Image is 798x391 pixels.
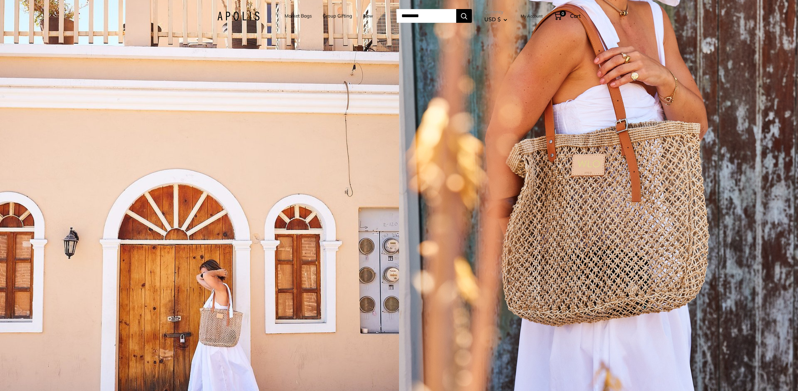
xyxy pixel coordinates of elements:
button: Search [456,9,472,23]
span: Currency [484,8,507,16]
span: USD $ [484,16,501,23]
a: My Account [521,12,543,20]
span: 0 [560,10,566,17]
a: Group Gifting [323,12,352,20]
a: 0 Cart [554,11,581,21]
img: Apolis [217,12,260,21]
button: USD $ [484,14,507,24]
a: New [363,12,373,20]
a: Market Bags [285,12,312,20]
span: Cart [570,13,581,19]
input: Search... [396,9,456,23]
